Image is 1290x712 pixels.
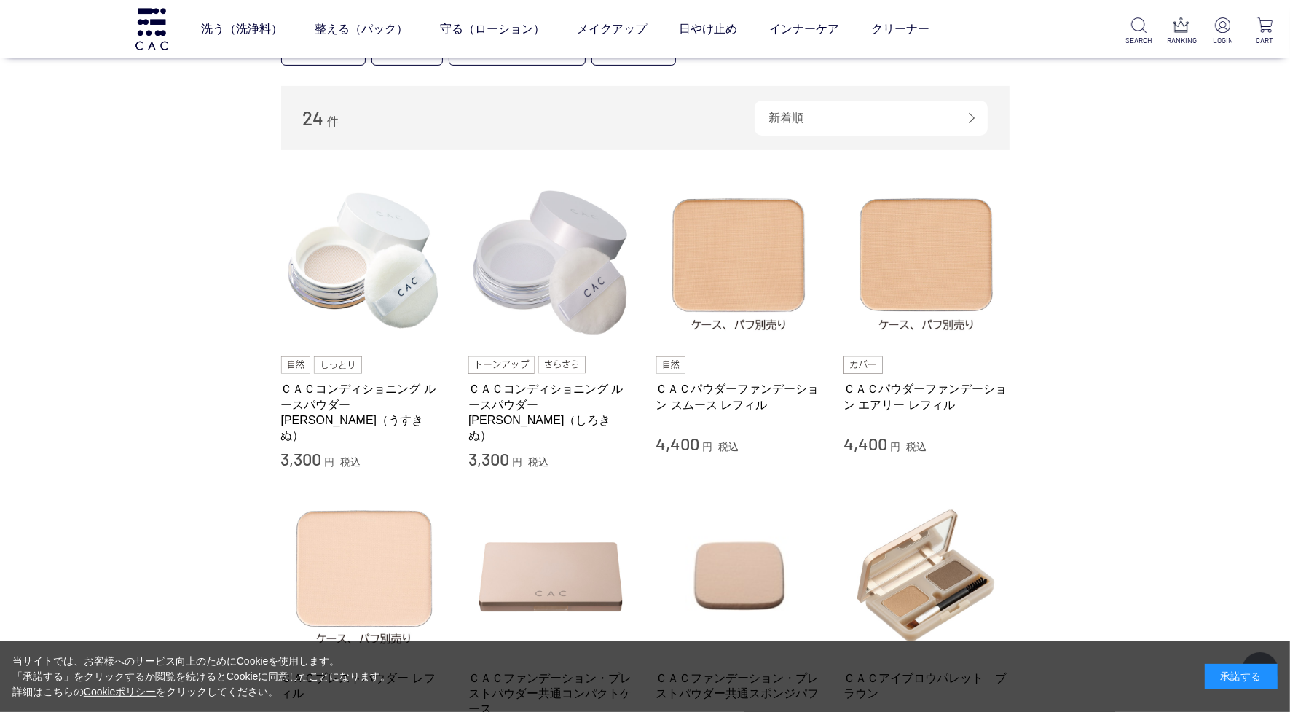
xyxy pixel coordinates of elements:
[1125,17,1152,46] a: SEARCH
[281,381,447,443] a: ＣＡＣコンディショニング ルースパウダー [PERSON_NAME]（うすきぬ）
[843,356,883,374] img: カバー
[1205,664,1278,689] div: 承諾する
[656,433,700,454] span: 4,400
[1251,17,1278,46] a: CART
[324,456,334,468] span: 円
[468,356,535,374] img: トーンアップ
[84,686,157,697] a: Cookieポリシー
[340,456,361,468] span: 税込
[314,356,362,374] img: しっとり
[327,115,339,128] span: 件
[201,9,283,50] a: 洗う（洗浄料）
[1125,35,1152,46] p: SEARCH
[528,456,548,468] span: 税込
[1251,35,1278,46] p: CART
[1209,35,1236,46] p: LOGIN
[843,493,1010,659] img: ＣＡＣアイブロウパレット ブラウン
[906,441,927,453] span: 税込
[843,381,1010,412] a: ＣＡＣパウダーファンデーション エアリー レフィル
[440,9,545,50] a: 守る（ローション）
[871,9,929,50] a: クリーナー
[281,493,447,659] img: ＣＡＣプレストパウダー レフィル
[890,441,900,453] span: 円
[315,9,408,50] a: 整える（パック）
[512,456,522,468] span: 円
[303,106,324,129] span: 24
[538,356,586,374] img: さらさら
[468,448,509,469] span: 3,300
[718,441,739,453] span: 税込
[755,101,988,136] div: 新着順
[1168,17,1195,46] a: RANKING
[468,179,634,345] img: ＣＡＣコンディショニング ルースパウダー 白絹（しろきぬ）
[769,9,839,50] a: インナーケア
[12,654,391,700] div: 当サイトでは、お客様へのサービス向上のためにCookieを使用します。 「承諾する」をクリックするか閲覧を続けるとCookieに同意したことになります。 詳細はこちらの をクリックしてください。
[133,8,170,50] img: logo
[702,441,712,453] span: 円
[1168,35,1195,46] p: RANKING
[656,179,822,345] img: ＣＡＣパウダーファンデーション スムース レフィル
[656,493,822,659] img: ＣＡＣファンデーション・プレストパウダー共通スポンジパフ
[281,448,322,469] span: 3,300
[281,356,311,374] img: 自然
[656,356,686,374] img: 自然
[656,381,822,412] a: ＣＡＣパウダーファンデーション スムース レフィル
[843,179,1010,345] img: ＣＡＣパウダーファンデーション エアリー レフィル
[1209,17,1236,46] a: LOGIN
[468,493,634,659] img: ＣＡＣファンデーション・プレストパウダー共通コンパクトケース
[843,433,887,454] span: 4,400
[281,179,447,345] img: ＣＡＣコンディショニング ルースパウダー 薄絹（うすきぬ）
[577,9,647,50] a: メイクアップ
[679,9,737,50] a: 日やけ止め
[468,381,634,443] a: ＣＡＣコンディショニング ルースパウダー [PERSON_NAME]（しろきぬ）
